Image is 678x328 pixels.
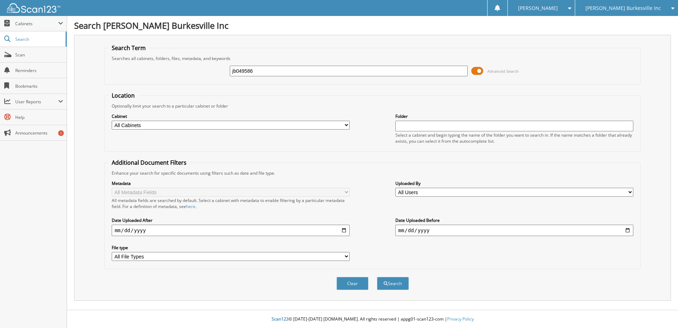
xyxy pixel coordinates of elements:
input: end [395,225,633,236]
label: Cabinet [112,113,350,119]
label: Folder [395,113,633,119]
span: Advanced Search [487,69,519,74]
h1: Search [PERSON_NAME] Burkesville Inc [74,20,671,31]
a: Privacy Policy [447,316,474,322]
span: User Reports [15,99,58,105]
legend: Additional Document Filters [108,159,190,166]
span: Announcements [15,130,63,136]
div: Enhance your search for specific documents using filters such as date and file type. [108,170,637,176]
label: Date Uploaded Before [395,217,633,223]
span: [PERSON_NAME] [518,6,558,10]
legend: Location [108,92,138,99]
div: All metadata fields are searched by default. Select a cabinet with metadata to enable filtering b... [112,197,350,209]
button: Clear [337,277,368,290]
span: Scan123 [272,316,289,322]
span: Cabinets [15,21,58,27]
span: [PERSON_NAME] Burkesville Inc [585,6,661,10]
div: Searches all cabinets, folders, files, metadata, and keywords [108,55,637,61]
span: Help [15,114,63,120]
span: Scan [15,52,63,58]
label: File type [112,245,350,251]
div: Optionally limit your search to a particular cabinet or folder [108,103,637,109]
button: Search [377,277,409,290]
img: scan123-logo-white.svg [7,3,60,13]
label: Date Uploaded After [112,217,350,223]
div: © [DATE]-[DATE] [DOMAIN_NAME]. All rights reserved | appg01-scan123-com | [67,311,678,328]
span: Bookmarks [15,83,63,89]
a: here [186,203,195,209]
legend: Search Term [108,44,149,52]
label: Uploaded By [395,180,633,186]
label: Metadata [112,180,350,186]
input: start [112,225,350,236]
span: Reminders [15,67,63,73]
span: Search [15,36,62,42]
div: Select a cabinet and begin typing the name of the folder you want to search in. If the name match... [395,132,633,144]
iframe: Chat Widget [643,294,678,328]
div: 1 [58,130,64,136]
